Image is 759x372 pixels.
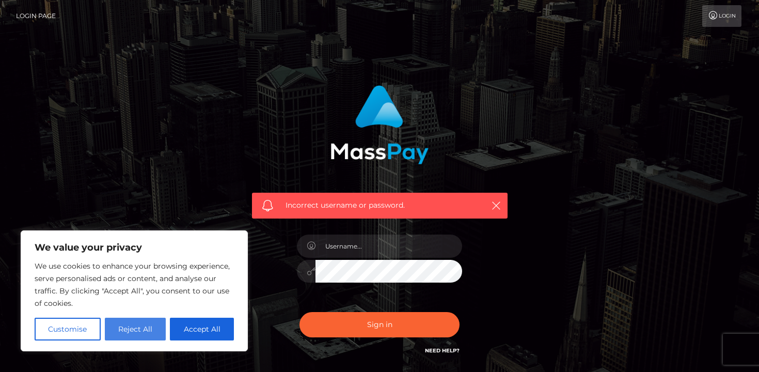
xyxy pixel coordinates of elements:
span: Incorrect username or password. [286,200,474,211]
a: Need Help? [425,347,460,354]
input: Username... [315,235,462,258]
img: MassPay Login [330,85,429,164]
button: Sign in [299,312,460,337]
a: Login [702,5,741,27]
button: Reject All [105,318,166,340]
p: We value your privacy [35,241,234,254]
a: Login Page [16,5,56,27]
button: Customise [35,318,101,340]
button: Accept All [170,318,234,340]
p: We use cookies to enhance your browsing experience, serve personalised ads or content, and analys... [35,260,234,309]
div: We value your privacy [21,230,248,351]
